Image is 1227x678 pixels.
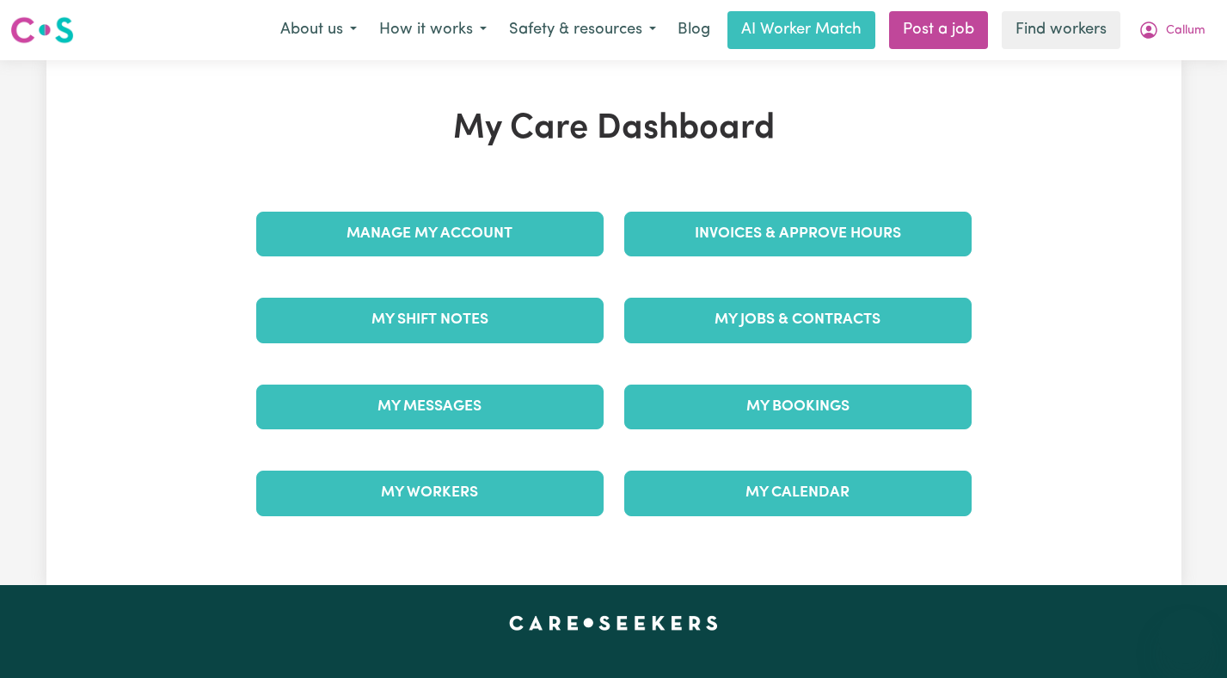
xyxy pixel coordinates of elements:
a: My Messages [256,385,604,429]
img: Careseekers logo [10,15,74,46]
a: My Jobs & Contracts [624,298,972,342]
a: AI Worker Match [727,11,875,49]
a: Manage My Account [256,212,604,256]
a: My Calendar [624,471,972,515]
a: Post a job [889,11,988,49]
button: About us [269,12,368,48]
button: Safety & resources [498,12,667,48]
button: How it works [368,12,498,48]
a: My Bookings [624,385,972,429]
span: Callum [1166,22,1206,40]
a: My Workers [256,471,604,515]
a: Find workers [1002,11,1120,49]
h1: My Care Dashboard [246,108,982,150]
iframe: Button to launch messaging window [1158,609,1213,664]
a: Careseekers logo [10,10,74,50]
a: Blog [667,11,721,49]
button: My Account [1127,12,1217,48]
a: My Shift Notes [256,298,604,342]
a: Invoices & Approve Hours [624,212,972,256]
a: Careseekers home page [509,616,718,630]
